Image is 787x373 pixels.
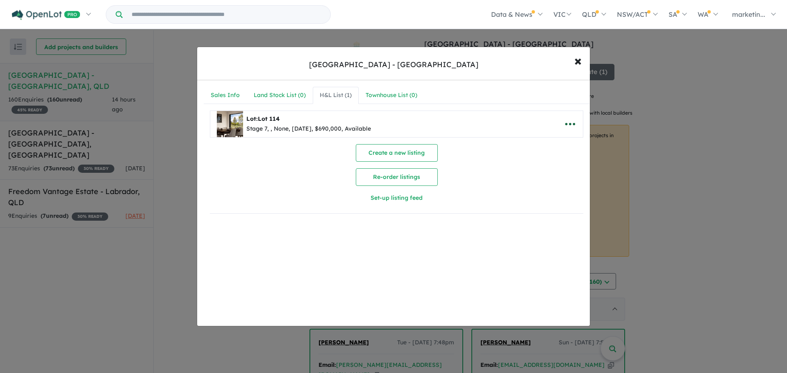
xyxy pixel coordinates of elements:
[574,52,582,69] span: ×
[366,90,417,100] div: Townhouse List ( 0 )
[246,115,280,122] b: Lot:
[254,90,306,100] div: Land Stock List ( 0 )
[124,6,329,23] input: Try estate name, suburb, builder or developer
[246,124,371,134] div: Stage 7, , None, [DATE], $690,000, Available
[258,115,280,122] span: Lot 114
[732,10,765,18] span: marketin...
[356,168,438,186] button: Re-order listings
[320,90,352,100] div: H&L List ( 1 )
[356,144,438,162] button: Create a new listing
[303,189,490,207] button: Set-up listing feed
[211,90,240,100] div: Sales Info
[217,111,243,137] img: Whitsunday%20Lakes%20Estate%20-%20Cannonvale%20-%20Lot%20Lot%20114___1736917614.jpg
[12,10,80,20] img: Openlot PRO Logo White
[309,59,478,70] div: [GEOGRAPHIC_DATA] - [GEOGRAPHIC_DATA]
